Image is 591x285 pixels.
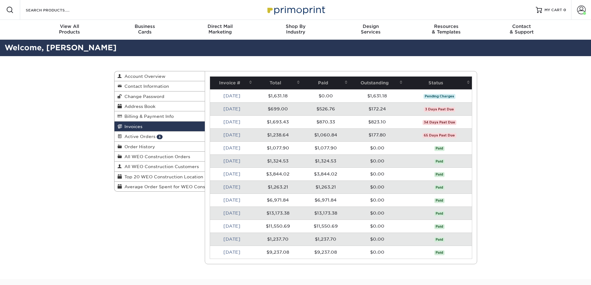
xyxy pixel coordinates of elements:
[434,224,444,229] span: Paid
[563,8,566,12] span: 0
[114,182,205,191] a: Average Order Spent for WEO Construction
[302,128,350,141] td: $1,060.84
[434,146,444,151] span: Paid
[302,154,350,167] td: $1,324.53
[122,184,223,189] span: Average Order Spent for WEO Construction
[350,167,405,180] td: $0.00
[302,233,350,246] td: $1,237.70
[254,194,302,207] td: $6,971.84
[254,115,302,128] td: $1,693.43
[254,220,302,233] td: $11,550.69
[302,167,350,180] td: $3,844.02
[114,101,205,111] a: Address Book
[484,24,559,29] span: Contact
[350,233,405,246] td: $0.00
[302,207,350,220] td: $13,173.38
[302,246,350,259] td: $9,237.08
[223,211,240,216] a: [DATE]
[484,24,559,35] div: & Support
[302,77,350,89] th: Paid
[350,128,405,141] td: $177.80
[114,172,205,182] a: Top 20 WEO Construction Location Order
[25,6,86,14] input: SEARCH PRODUCTS.....
[122,154,190,159] span: All WEO Construction Orders
[350,89,405,102] td: $1,631.18
[223,224,240,229] a: [DATE]
[302,102,350,115] td: $526.76
[182,24,258,29] span: Direct Mail
[223,171,240,176] a: [DATE]
[254,102,302,115] td: $699.00
[32,20,107,40] a: View AllProducts
[122,104,155,109] span: Address Book
[114,81,205,91] a: Contact Information
[434,185,444,190] span: Paid
[254,128,302,141] td: $1,238.64
[254,89,302,102] td: $1,631.18
[223,106,240,111] a: [DATE]
[107,20,182,40] a: BusinessCards
[423,133,456,138] span: 65 Days Past Due
[114,162,205,171] a: All WEO Construction Customers
[182,20,258,40] a: Direct MailMarketing
[350,207,405,220] td: $0.00
[157,135,163,139] span: 3
[223,132,240,137] a: [DATE]
[258,24,333,29] span: Shop By
[223,158,240,163] a: [DATE]
[302,115,350,128] td: $870.33
[254,246,302,259] td: $9,237.08
[405,77,472,89] th: Status
[409,24,484,29] span: Resources
[350,141,405,154] td: $0.00
[265,3,327,16] img: Primoprint
[350,115,405,128] td: $823.10
[114,122,205,131] a: Invoices
[114,142,205,152] a: Order History
[210,77,254,89] th: Invoice #
[350,246,405,259] td: $0.00
[254,154,302,167] td: $1,324.53
[223,93,240,98] a: [DATE]
[254,167,302,180] td: $3,844.02
[434,237,444,242] span: Paid
[423,94,455,99] span: Pending Charges
[350,194,405,207] td: $0.00
[122,144,155,149] span: Order History
[302,141,350,154] td: $1,077.90
[254,77,302,89] th: Total
[122,164,199,169] span: All WEO Construction Customers
[302,220,350,233] td: $11,550.69
[333,24,409,35] div: Services
[114,111,205,121] a: Billing & Payment Info
[434,159,444,164] span: Paid
[122,124,142,129] span: Invoices
[484,20,559,40] a: Contact& Support
[302,180,350,194] td: $1,263.21
[114,131,205,141] a: Active Orders 3
[223,237,240,242] a: [DATE]
[350,220,405,233] td: $0.00
[302,89,350,102] td: $0.00
[223,119,240,124] a: [DATE]
[122,114,174,119] span: Billing & Payment Info
[254,180,302,194] td: $1,263.21
[107,24,182,35] div: Cards
[424,107,455,112] span: 3 Days Past Due
[223,198,240,203] a: [DATE]
[544,7,562,13] span: MY CART
[182,24,258,35] div: Marketing
[122,174,218,179] span: Top 20 WEO Construction Location Order
[114,91,205,101] a: Change Password
[409,20,484,40] a: Resources& Templates
[32,24,107,35] div: Products
[254,207,302,220] td: $13,173.38
[114,152,205,162] a: All WEO Construction Orders
[302,194,350,207] td: $6,971.84
[350,154,405,167] td: $0.00
[114,71,205,81] a: Account Overview
[223,145,240,150] a: [DATE]
[409,24,484,35] div: & Templates
[122,94,164,99] span: Change Password
[350,180,405,194] td: $0.00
